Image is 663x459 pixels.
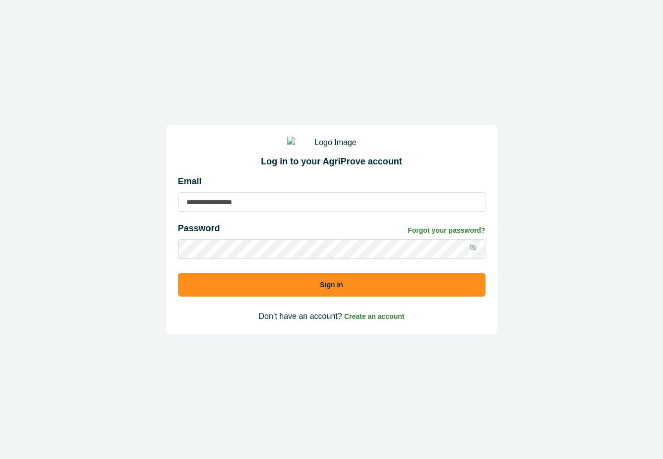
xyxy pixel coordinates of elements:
p: Email [178,175,485,188]
a: Forgot your password? [408,225,485,236]
a: Create an account [344,312,404,320]
img: Logo Image [287,137,376,149]
span: Create an account [344,312,404,320]
button: Sign in [178,273,485,297]
p: Don’t have an account? [178,310,485,322]
h2: Log in to your AgriProve account [178,156,485,167]
p: Password [178,222,220,235]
